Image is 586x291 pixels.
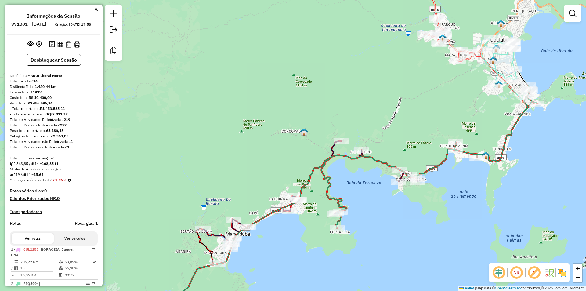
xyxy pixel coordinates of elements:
button: Desbloquear Sessão [27,54,81,66]
div: Total de Atividades não Roteirizadas: [10,139,98,144]
span: Ocultar deslocamento [491,265,506,280]
a: Exibir filtros [566,7,579,20]
strong: R$ 3.011,13 [47,112,68,116]
div: Depósito: [10,73,98,78]
strong: 277 [60,123,67,127]
button: Imprimir Rotas [73,40,81,49]
span: Ocupação média da frota: [10,178,52,182]
button: Ver rotas [12,233,54,244]
i: % de utilização do peso [59,260,63,264]
strong: 69,96% [53,178,67,182]
td: 56,98% [64,265,92,271]
div: Distância Total: [10,84,98,89]
strong: 2.363,85 [53,134,68,138]
td: 08:37 [64,272,92,278]
h4: Recargas: 1 [75,221,98,226]
i: % de utilização da cubagem [59,266,63,270]
strong: 0 [44,188,47,194]
i: Meta Caixas/viagem: 1,00 Diferença: 167,85 [55,162,58,166]
em: Rota exportada [92,282,95,285]
h6: 991081 - [DATE] [11,21,46,27]
div: Valor total: [10,100,98,106]
a: OpenStreetMap [495,286,521,290]
div: Total de caixas por viagem: [10,155,98,161]
a: Exportar sessão [107,24,120,37]
button: Centralizar mapa no depósito ou ponto de apoio [35,40,43,49]
div: - Total roteirizado: [10,106,98,111]
div: Criação: [DATE] 17:58 [52,22,93,27]
strong: R$ 10.400,00 [29,95,52,100]
a: Nova sessão e pesquisa [107,7,120,21]
a: Leaflet [459,286,474,290]
em: Opções [86,247,90,251]
strong: 119:06 [31,90,42,94]
button: Visualizar Romaneio [64,40,73,49]
img: IGHOR RENDRIX ALEIXO [497,20,505,27]
img: Exibir/Ocultar setores [557,268,567,278]
span: CUL2155 [23,247,38,252]
div: Custo total: [10,95,98,100]
div: Total de Atividades Roteirizadas: [10,117,98,122]
div: Peso total roteirizado: [10,128,98,133]
strong: 65.186,15 [46,128,63,133]
div: 219 / 14 = [10,172,98,177]
div: Map data © contributors,© 2025 TomTom, Microsoft [458,286,586,291]
img: P.A02 Ubatuba [492,44,500,52]
strong: 0 [57,196,60,201]
td: / [11,265,14,271]
strong: R$ 456.596,24 [27,101,52,105]
strong: 219 [64,117,70,122]
i: Tempo total em rota [59,273,62,277]
h4: Transportadoras [10,209,98,214]
td: = [11,272,14,278]
strong: R$ 453.585,11 [40,106,65,111]
strong: 14 [33,79,38,83]
div: - Total não roteirizado: [10,111,98,117]
span: FEQ5994 [23,281,39,286]
div: Tempo total: [10,89,98,95]
button: Logs desbloquear sessão [48,40,56,49]
strong: IMARUI Litoral Norte [26,73,62,78]
a: Clique aqui para minimizar o painel [95,5,98,13]
a: Rotas [10,221,21,226]
span: 1 - [11,247,74,257]
i: Cubagem total roteirizado [10,162,13,166]
em: Média calculada utilizando a maior ocupação (%Peso ou %Cubagem) de cada rota da sessão. Rotas cro... [68,178,71,182]
td: 206,22 KM [20,259,58,265]
h4: Rotas vários dias: [10,188,98,194]
img: P.A Ubatuba [495,81,503,89]
i: Total de Atividades [14,266,18,270]
td: 15,86 KM [20,272,58,278]
div: Média de Atividades por viagem: [10,166,98,172]
span: | BORACEIA, Juqueí, UNA [11,247,74,257]
i: Total de rotas [22,173,26,176]
img: MAURICIO SANTOS DO PRADO [300,128,308,136]
i: Rota otimizada [92,260,96,264]
td: 53,89% [64,259,92,265]
strong: 1 [71,139,73,144]
button: Ver veículos [54,233,96,244]
img: SAMUEL CARLOS MORAES BORGES [439,34,447,42]
div: Total de rotas: [10,78,98,84]
button: Exibir sessão original [26,39,35,49]
em: Opções [86,282,90,285]
a: Zoom in [573,264,582,273]
i: Distância Total [14,260,18,264]
img: Fluxo de ruas [544,268,554,278]
div: Total de Pedidos não Roteirizados: [10,144,98,150]
a: Criar modelo [107,45,120,58]
span: + [576,264,580,272]
h4: Clientes Priorizados NR: [10,196,98,201]
td: 13 [20,265,58,271]
i: Total de Atividades [10,173,13,176]
strong: 1.430,44 km [35,84,56,89]
span: Exibir rótulo [527,265,541,280]
button: Visualizar relatório de Roteirização [56,40,64,48]
div: Total de Pedidos Roteirizados: [10,122,98,128]
img: BRUNA THAIS DOS SANTOS [489,56,497,64]
span: Ocultar NR [509,265,524,280]
h4: Informações da Sessão [27,13,80,19]
span: − [576,274,580,281]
